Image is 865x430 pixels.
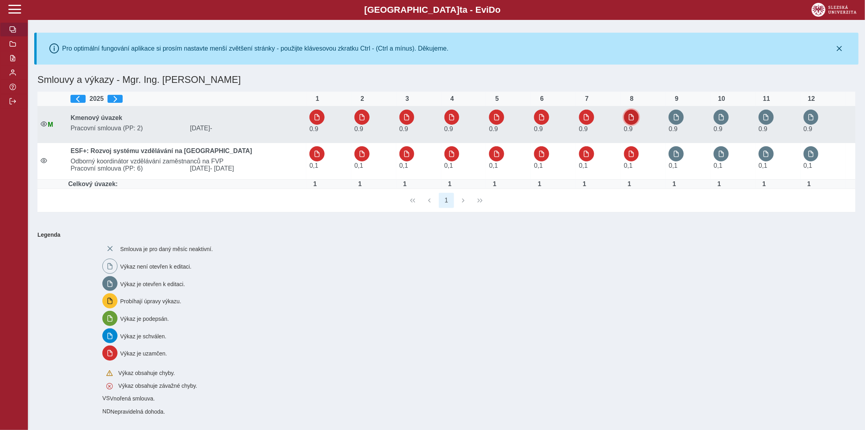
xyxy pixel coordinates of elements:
[110,408,165,415] span: Nepravidelná dohoda.
[70,147,252,154] b: ESF+: Rozvoj systému vzdělávání na [GEOGRAPHIC_DATA]
[669,95,685,102] div: 9
[110,395,155,402] span: Vnořená smlouva.
[309,162,318,169] span: Úvazek : 0,8 h / den. 4 h / týden.
[352,181,368,188] div: Úvazek : 8 h / den. 40 h / týden.
[444,95,460,102] div: 4
[759,162,767,169] span: Úvazek : 0,8 h / den. 4 h / týden.
[669,126,677,132] span: Úvazek : 7,2 h / den. 36 h / týden.
[495,5,501,15] span: o
[210,165,234,172] span: - [DATE]
[309,126,318,132] span: Úvazek : 7,2 h / den. 36 h / týden.
[120,298,181,305] span: Probíhají úpravy výkazu.
[307,181,323,188] div: Úvazek : 8 h / den. 40 h / týden.
[489,95,505,102] div: 5
[70,95,303,103] div: 2025
[397,181,413,188] div: Úvazek : 8 h / den. 40 h / týden.
[120,351,167,357] span: Výkaz je uzamčen.
[532,181,548,188] div: Úvazek : 8 h / den. 40 h / týden.
[489,162,498,169] span: Úvazek : 0,8 h / den. 4 h / týden.
[34,228,852,241] b: Legenda
[102,408,110,414] span: Smlouva vnořená do kmene
[120,246,213,253] span: Smlouva je pro daný měsíc neaktivní.
[309,95,325,102] div: 1
[118,370,175,376] span: Výkaz obsahuje chyby.
[210,125,212,132] span: -
[579,95,595,102] div: 7
[804,126,812,132] span: Úvazek : 7,2 h / den. 36 h / týden.
[120,264,192,270] span: Výkaz není otevřen k editaci.
[120,333,166,340] span: Výkaz je schválen.
[711,181,727,188] div: Úvazek : 8 h / den. 40 h / týden.
[62,45,448,52] div: Pro optimální fungování aplikace si prosím nastavte menší zvětšení stránky - použijte klávesovou ...
[714,95,730,102] div: 10
[444,126,453,132] span: Úvazek : 7,2 h / den. 36 h / týden.
[624,95,640,102] div: 8
[489,5,495,15] span: D
[624,162,633,169] span: Úvazek : 0,8 h / den. 4 h / týden.
[714,126,722,132] span: Úvazek : 7,2 h / den. 36 h / týden.
[41,121,47,127] i: Smlouva je aktivní
[756,181,772,188] div: Úvazek : 8 h / den. 40 h / týden.
[666,181,682,188] div: Úvazek : 8 h / den. 40 h / týden.
[759,126,767,132] span: Úvazek : 7,2 h / den. 36 h / týden.
[120,316,169,322] span: Výkaz je podepsán.
[48,121,53,128] span: Údaje souhlasí s údaji v Magionu
[624,126,633,132] span: Úvazek : 7,2 h / den. 36 h / týden.
[67,158,306,165] span: Odborný koordinátor vzdělávání zaměstnanců na FVP
[534,95,550,102] div: 6
[460,5,462,15] span: t
[354,126,363,132] span: Úvazek : 7,2 h / den. 36 h / týden.
[579,126,588,132] span: Úvazek : 7,2 h / den. 36 h / týden.
[41,157,47,164] i: Smlouva je aktivní
[534,162,543,169] span: Úvazek : 0,8 h / den. 4 h / týden.
[622,181,638,188] div: Úvazek : 8 h / den. 40 h / týden.
[354,162,363,169] span: Úvazek : 0,8 h / den. 4 h / týden.
[67,125,187,132] span: Pracovní smlouva (PP: 2)
[579,162,588,169] span: Úvazek : 0,8 h / den. 4 h / týden.
[70,114,122,121] b: Kmenový úvazek
[399,162,408,169] span: Úvazek : 0,8 h / den. 4 h / týden.
[669,162,677,169] span: Úvazek : 0,8 h / den. 4 h / týden.
[444,162,453,169] span: Úvazek : 0,8 h / den. 4 h / týden.
[399,126,408,132] span: Úvazek : 7,2 h / den. 36 h / týden.
[489,126,498,132] span: Úvazek : 7,2 h / den. 36 h / týden.
[187,125,306,132] span: [DATE]
[67,165,187,172] span: Pracovní smlouva (PP: 6)
[714,162,722,169] span: Úvazek : 0,8 h / den. 4 h / týden.
[534,126,543,132] span: Úvazek : 7,2 h / den. 36 h / týden.
[24,5,841,15] b: [GEOGRAPHIC_DATA] a - Evi
[354,95,370,102] div: 2
[442,181,458,188] div: Úvazek : 8 h / den. 40 h / týden.
[804,95,820,102] div: 12
[812,3,857,17] img: logo_web_su.png
[399,95,415,102] div: 3
[118,383,197,389] span: Výkaz obsahuje závažné chyby.
[102,395,110,401] span: Smlouva vnořená do kmene
[804,162,812,169] span: Úvazek : 0,8 h / den. 4 h / týden.
[759,95,775,102] div: 11
[120,281,185,287] span: Výkaz je otevřen k editaci.
[487,181,503,188] div: Úvazek : 8 h / den. 40 h / týden.
[187,165,306,172] span: [DATE]
[67,180,306,189] td: Celkový úvazek:
[439,193,454,208] button: 1
[801,181,817,188] div: Úvazek : 8 h / den. 40 h / týden.
[577,181,593,188] div: Úvazek : 8 h / den. 40 h / týden.
[34,71,721,88] h1: Smlouvy a výkazy - Mgr. Ing. [PERSON_NAME]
